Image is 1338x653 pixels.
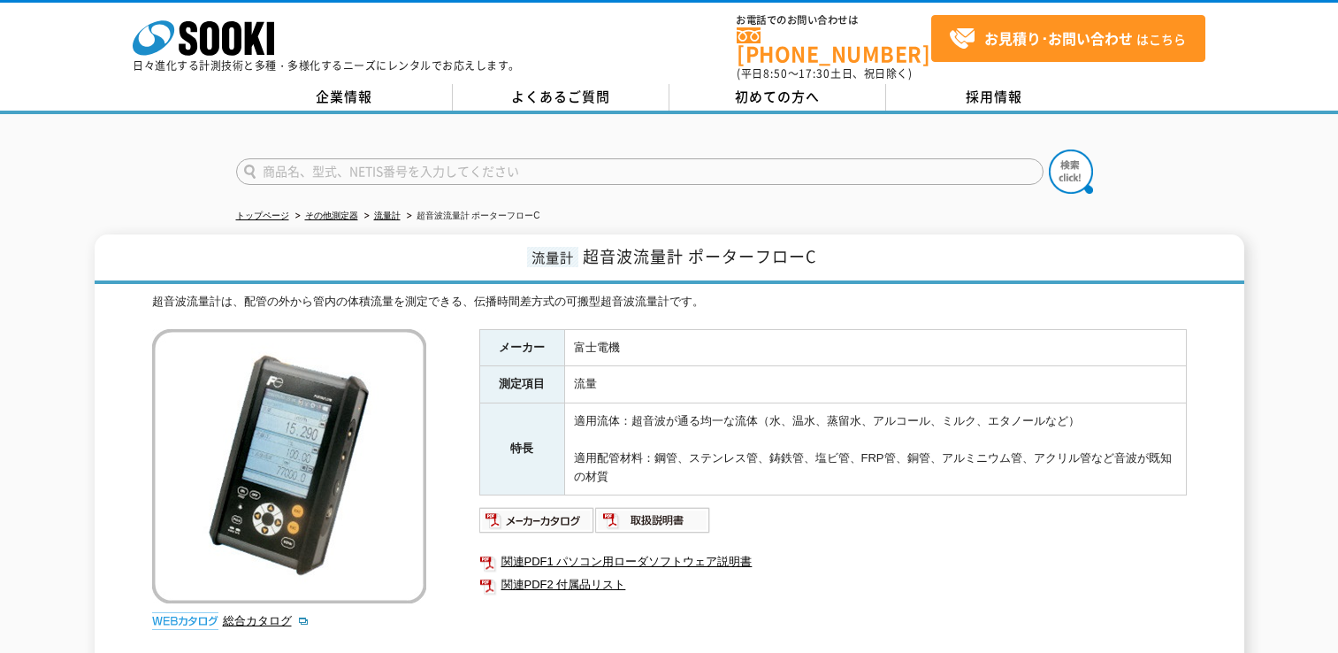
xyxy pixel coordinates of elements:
span: 流量計 [527,247,578,267]
td: 富士電機 [564,329,1186,366]
span: お電話でのお問い合わせは [737,15,931,26]
a: メーカーカタログ [479,519,595,532]
a: 流量計 [374,211,401,220]
th: 特長 [479,403,564,496]
span: (平日 ～ 土日、祝日除く) [737,65,912,81]
li: 超音波流量計 ポーターフローC [403,207,540,226]
img: btn_search.png [1049,150,1093,194]
td: 流量 [564,366,1186,403]
a: 関連PDF1 パソコン用ローダソフトウェア説明書 [479,550,1187,573]
strong: お見積り･お問い合わせ [984,27,1133,49]
p: 日々進化する計測技術と多種・多様化するニーズにレンタルでお応えします。 [133,60,520,71]
span: 17:30 [799,65,830,81]
span: 初めての方へ [735,87,820,106]
span: はこちら [949,26,1186,52]
input: 商品名、型式、NETIS番号を入力してください [236,158,1044,185]
td: 適用流体：超音波が通る均一な流体（水、温水、蒸留水、アルコール、ミルク、エタノールなど） 適用配管材料：鋼管、ステンレス管、鋳鉄管、塩ビ管、FRP管、銅管、アルミニウム管、アクリル管など音波が既... [564,403,1186,496]
th: 測定項目 [479,366,564,403]
a: [PHONE_NUMBER] [737,27,931,64]
span: 超音波流量計 ポーターフローC [583,244,816,268]
img: webカタログ [152,612,218,630]
img: 超音波流量計 ポーターフローC [152,329,426,603]
a: お見積り･お問い合わせはこちら [931,15,1205,62]
th: メーカー [479,329,564,366]
a: 総合カタログ [223,614,310,627]
a: その他測定器 [305,211,358,220]
a: トップページ [236,211,289,220]
a: よくあるご質問 [453,84,669,111]
a: 取扱説明書 [595,519,711,532]
img: 取扱説明書 [595,506,711,534]
a: 企業情報 [236,84,453,111]
div: 超音波流量計は、配管の外から管内の体積流量を測定できる、伝播時間差方式の可搬型超音波流量計です。 [152,293,1187,311]
a: 採用情報 [886,84,1103,111]
a: 初めての方へ [669,84,886,111]
img: メーカーカタログ [479,506,595,534]
a: 関連PDF2 付属品リスト [479,573,1187,596]
span: 8:50 [763,65,788,81]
